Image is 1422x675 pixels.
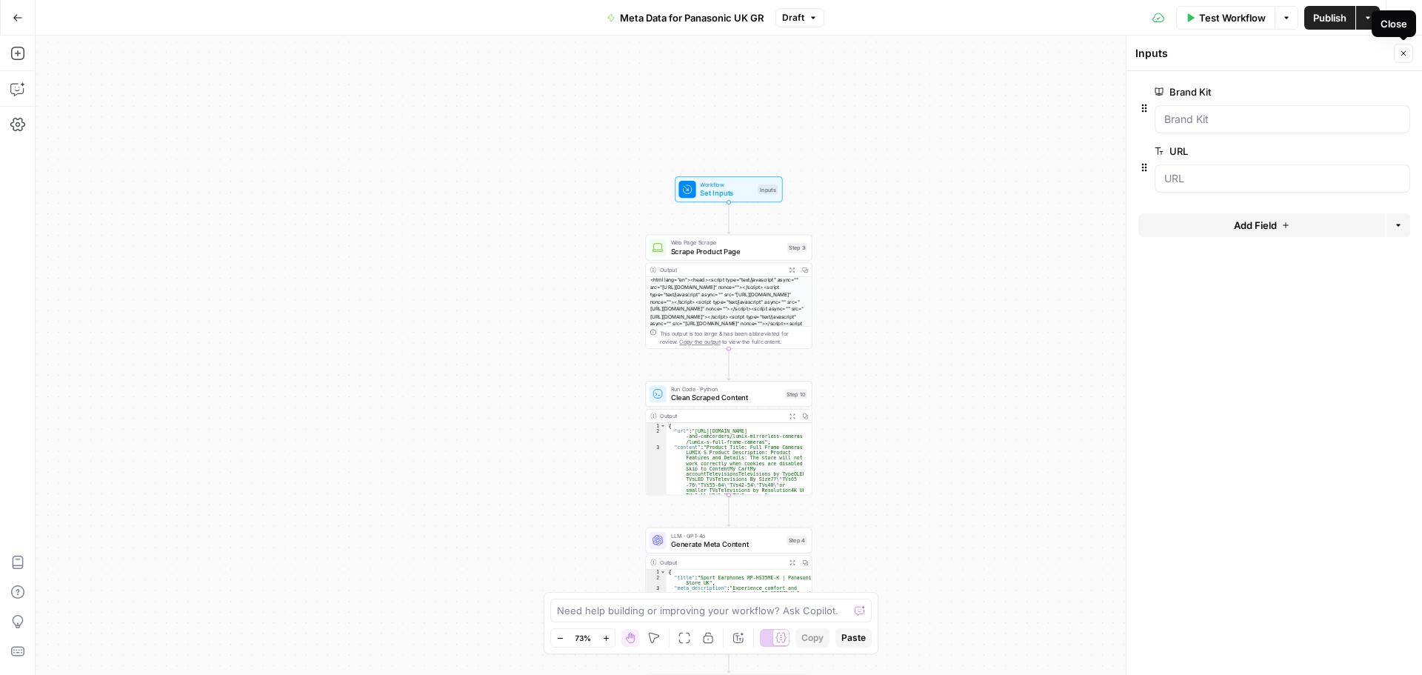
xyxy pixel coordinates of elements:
div: 2 [646,575,667,586]
div: Step 10 [785,389,808,399]
div: Web Page ScrapeScrape Product PageStep 3Output<html lang="en"><head><script type="text/javascript... [645,235,812,349]
button: Publish [1304,6,1355,30]
label: URL [1155,144,1326,159]
div: Output [660,265,783,274]
span: Workflow [700,180,753,189]
span: Generate Meta Content [671,539,782,550]
div: Close [1381,16,1407,31]
span: LLM · GPT-4o [671,531,782,540]
div: Output [660,558,783,567]
input: Brand Kit [1164,112,1401,127]
span: Clean Scraped Content [671,393,781,404]
button: Add Field [1138,213,1385,237]
span: Add Field [1234,218,1277,233]
g: Edge from step_3 to step_10 [727,349,730,380]
span: Web Page Scrape [671,239,783,247]
span: Copy the output [680,339,721,345]
div: This output is too large & has been abbreviated for review. to view the full content. [660,329,807,346]
div: Step 3 [787,243,807,253]
div: 3 [646,585,667,607]
span: Draft [782,11,804,24]
span: Run Code · Python [671,385,781,393]
div: WorkflowSet InputsInputs [645,176,812,202]
span: Copy [801,631,824,645]
span: Toggle code folding, rows 1 through 4 [660,423,666,428]
span: Set Inputs [700,187,753,199]
g: Edge from start to step_3 [727,202,730,233]
span: 73% [575,632,591,644]
div: Step 4 [787,536,807,545]
label: Brand Kit [1155,84,1326,99]
div: 2 [646,428,667,445]
button: Draft [775,8,824,27]
span: Paste [841,631,866,645]
button: Meta Data for Panasonic UK GR [598,6,772,30]
span: Toggle code folding, rows 1 through 6 [660,570,666,575]
div: 1 [646,570,667,575]
div: 1 [646,423,667,428]
span: Publish [1313,10,1346,25]
div: LLM · GPT-4oGenerate Meta ContentStep 4Output{ "title":"Sport Earphones RP-HS35ME-K | Panasonic S... [645,528,812,642]
g: Edge from step_4 to step_20 [727,642,730,673]
div: Output [660,412,783,421]
div: Run Code · PythonClean Scraped ContentStep 10Output{ "url":"[URL][DOMAIN_NAME] -and-camcorders/lu... [645,381,812,495]
g: Edge from step_10 to step_4 [727,495,730,526]
button: Copy [795,628,829,648]
span: Scrape Product Page [671,246,783,257]
div: Inputs [758,184,778,194]
span: Test Workflow [1199,10,1266,25]
input: URL [1164,171,1401,186]
span: Meta Data for Panasonic UK GR [620,10,764,25]
div: Inputs [1135,46,1389,61]
button: Test Workflow [1176,6,1275,30]
div: <html lang="en"><head><script type="text/javascript" async="" src="[URL][DOMAIN_NAME]" nonce=""><... [646,276,812,342]
button: Paste [835,628,872,648]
